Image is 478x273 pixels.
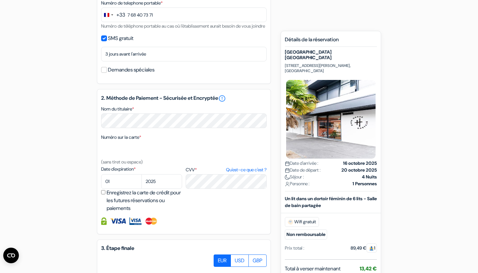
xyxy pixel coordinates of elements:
[101,245,267,251] h5: 3. Étape finale
[3,248,19,263] button: Ouvrir le widget CMP
[285,63,377,73] p: [STREET_ADDRESS][PERSON_NAME], [GEOGRAPHIC_DATA]
[214,254,231,267] label: EUR
[285,265,340,273] span: Total à verser maintenant
[285,229,327,240] small: Non remboursable
[145,217,158,225] img: Master Card
[101,23,265,29] small: Numéro de téléphone portable au cas où l'établissement aurait besoin de vous joindre
[366,243,377,253] span: 1
[343,160,377,167] strong: 16 octobre 2025
[101,8,125,22] button: Change country, selected France (+33)
[101,166,182,173] label: Date d'expiration
[285,160,318,167] span: Date d'arrivée :
[129,217,141,225] img: Visa Electron
[218,95,226,102] a: error_outline
[110,217,126,225] img: Visa
[285,168,290,173] img: calendar.svg
[285,245,304,252] div: Prix total :
[108,34,133,43] label: SMS gratuit
[186,166,267,173] label: CVV
[108,65,154,74] label: Demandes spéciales
[285,174,304,180] span: Séjour :
[116,11,125,19] div: +33
[285,161,290,166] img: calendar.svg
[285,175,290,180] img: moon.svg
[285,182,290,187] img: user_icon.svg
[285,217,319,227] span: Wifi gratuit
[231,254,249,267] label: USD
[101,106,134,112] label: Nom du titulaire
[101,159,143,165] small: (sans tiret ou espace)
[285,49,377,60] h5: [GEOGRAPHIC_DATA] [GEOGRAPHIC_DATA]
[214,254,267,267] div: Basic radio toggle button group
[107,189,184,212] label: Enregistrez la carte de crédit pour les futures réservations ou paiements
[352,180,377,187] strong: 1 Personnes
[285,36,377,47] h5: Détails de la réservation
[369,246,374,251] img: guest.svg
[101,7,267,22] input: 6 12 34 56 78
[285,167,321,174] span: Date de départ :
[101,95,267,102] h5: 2. Méthode de Paiement - Sécurisée et Encryptée
[341,167,377,174] strong: 20 octobre 2025
[248,254,267,267] label: GBP
[288,219,293,225] img: free_wifi.svg
[101,217,107,225] img: Information de carte de crédit entièrement encryptée et sécurisée
[285,180,310,187] span: Personne :
[351,245,377,252] div: 89,49 €
[226,166,267,173] a: Qu'est-ce que c'est ?
[362,174,377,180] strong: 4 Nuits
[285,196,377,208] b: Un lit dans un dortoir féminin de 6 lits - Salle de bain partagée
[360,265,377,272] span: 13,42 €
[101,134,141,141] label: Numéro sur la carte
